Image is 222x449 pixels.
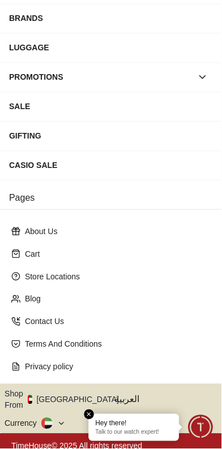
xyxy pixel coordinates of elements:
[84,410,95,420] em: Close tooltip
[96,429,173,437] p: Talk to our watch expert!
[9,37,213,58] div: LUGGAGE
[114,388,217,411] button: العربية
[25,316,206,327] p: Contact Us
[189,416,214,441] div: Chat Widget
[5,418,41,429] div: Currency
[28,395,32,404] img: United Arab Emirates
[114,393,217,407] span: العربية
[9,126,213,146] div: GIFTING
[25,339,206,350] p: Terms And Conditions
[25,248,206,260] p: Cart
[9,155,213,175] div: CASIO SALE
[25,271,206,282] p: Store Locations
[5,388,127,411] button: Shop From[GEOGRAPHIC_DATA]
[9,67,193,87] div: PROMOTIONS
[25,361,206,373] p: Privacy policy
[25,293,206,305] p: Blog
[96,419,173,428] div: Hey there!
[25,226,206,237] p: About Us
[9,8,213,28] div: BRANDS
[9,96,213,116] div: SALE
